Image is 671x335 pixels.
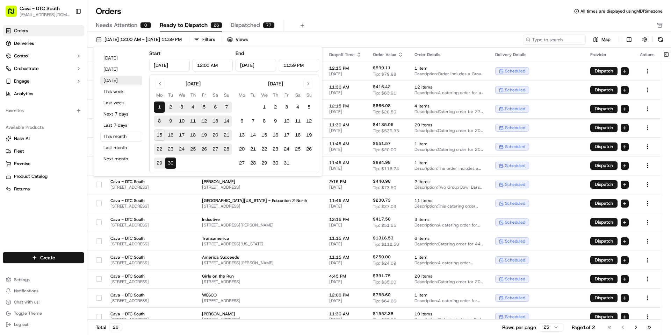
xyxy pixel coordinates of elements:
div: 77 [263,22,275,28]
span: scheduled [505,68,525,74]
span: [EMAIL_ADDRESS][DOMAIN_NAME] [20,12,70,18]
button: 17 [176,130,187,141]
span: scheduled [505,257,525,263]
button: 21 [247,144,259,155]
button: 22 [259,144,270,155]
button: 1 [259,102,270,113]
button: Orchestrate [3,63,84,74]
span: Description: Two Group Bowl Bars with Grilled Chicken and a variety of sides like Saffron Basmati... [414,184,484,190]
span: $440.98 [373,179,391,184]
span: Tip: $79.88 [373,71,396,77]
button: 27 [210,144,221,155]
button: 16 [165,130,176,141]
button: Dispatch [590,275,618,283]
span: [DATE] [329,128,362,133]
button: Nash AI [3,133,84,144]
span: Deliveries [14,40,34,47]
button: Dispatch [590,237,618,245]
button: 11 [187,116,199,127]
button: 28 [247,158,259,169]
span: 2:15 PM [329,179,362,184]
span: [DATE] [329,147,362,152]
button: 24 [281,144,292,155]
button: Dispatch [590,180,618,189]
span: Tip: $20.00 [373,147,396,153]
button: 10 [281,116,292,127]
span: All times are displayed using MDT timezone [580,8,663,14]
span: 4 items [414,103,484,109]
button: Toggle Theme [3,308,84,318]
button: 9 [270,116,281,127]
span: [DATE] [329,71,362,77]
span: [STREET_ADDRESS][US_STATE] [202,241,318,247]
span: [STREET_ADDRESS][PERSON_NAME] [202,260,318,266]
button: Chat with us! [3,297,84,307]
span: Transamerica [202,236,318,241]
button: 5 [303,102,315,113]
input: Type to search [523,35,586,44]
span: scheduled [505,125,525,131]
th: Sunday [303,91,315,99]
button: 30 [165,158,176,169]
span: Tip: $51.55 [373,223,396,228]
button: Promise [3,158,84,169]
span: scheduled [505,87,525,93]
div: 📗 [7,157,13,163]
button: Dispatch [590,256,618,264]
span: Cava - DTC South [110,254,149,260]
button: 20 [236,144,247,155]
span: Description: Catering order for 200 people, featuring Group Bowl Bars with grilled chicken, falaf... [414,128,484,133]
button: 10 [176,116,187,127]
span: Tip: $73.50 [373,185,396,190]
button: 13 [210,116,221,127]
button: 9 [165,116,176,127]
button: 3 [176,102,187,113]
span: Description: A catering order for 15 people including a Group Bowl Bar with Harissa Honey Chicken... [414,222,484,228]
button: 8 [259,116,270,127]
span: Tip: $27.03 [373,204,396,209]
button: 7 [247,116,259,127]
span: Cava - DTC South [110,217,149,222]
a: Powered byPylon [49,173,85,179]
img: DTC South [7,121,18,132]
button: 29 [154,158,165,169]
div: Order Value [373,52,403,57]
span: [DATE] [329,184,362,190]
span: 3 items [414,217,484,222]
span: scheduled [505,163,525,168]
button: 15 [259,130,270,141]
input: Time [193,59,233,71]
a: Fleet [6,148,81,154]
span: Create [40,254,55,261]
button: Refresh [656,35,665,44]
span: [DATE] [329,222,362,228]
span: Analytics [14,91,33,97]
button: Dispatch [590,142,618,151]
span: Map [601,36,611,43]
button: 17 [281,130,292,141]
button: Fleet [3,146,84,157]
span: [DATE] [62,109,76,114]
span: [STREET_ADDRESS] [110,203,149,209]
span: 11:30 AM [329,122,362,128]
span: API Documentation [66,156,112,163]
a: Product Catalog [6,173,81,180]
button: 19 [199,130,210,141]
span: [STREET_ADDRESS] [110,184,149,190]
span: Tip: $28.50 [373,109,396,115]
button: [DATE] [100,64,142,74]
input: Time [279,59,319,71]
span: Pylon [70,174,85,179]
div: Start new chat [31,67,115,74]
th: Tuesday [247,91,259,99]
button: 6 [210,102,221,113]
p: Welcome 👋 [7,28,127,39]
span: 11:30 AM [329,84,362,90]
span: $416.42 [373,84,391,90]
button: Filters [191,35,218,44]
th: Tuesday [165,91,176,99]
span: [DATE] [329,241,362,247]
span: 11:45 AM [329,160,362,166]
span: $4135.05 [373,122,394,127]
span: $894.98 [373,160,391,165]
